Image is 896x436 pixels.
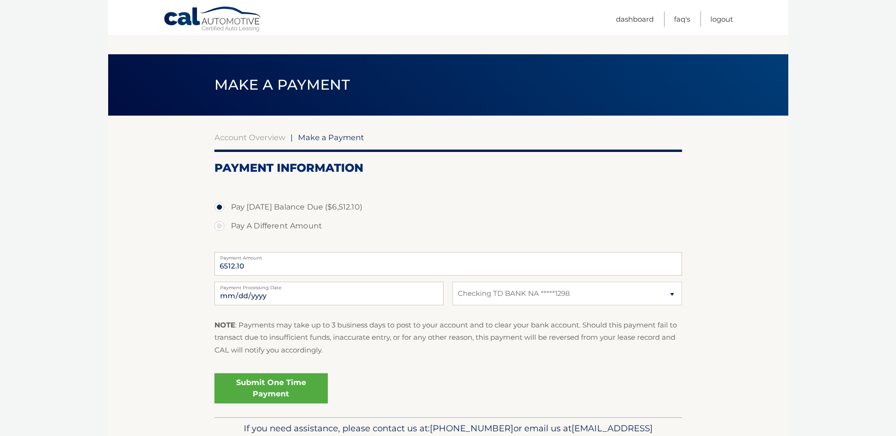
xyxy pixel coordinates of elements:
[214,320,235,329] strong: NOTE
[616,11,654,27] a: Dashboard
[214,319,682,356] p: : Payments may take up to 3 business days to post to your account and to clear your bank account....
[214,161,682,175] h2: Payment Information
[214,217,682,235] label: Pay A Different Amount
[298,133,364,142] span: Make a Payment
[214,252,682,276] input: Payment Amount
[214,133,285,142] a: Account Overview
[430,423,513,434] span: [PHONE_NUMBER]
[674,11,690,27] a: FAQ's
[214,373,328,403] a: Submit One Time Payment
[290,133,293,142] span: |
[214,282,444,289] label: Payment Processing Date
[163,6,263,34] a: Cal Automotive
[214,76,350,93] span: Make a Payment
[214,282,444,305] input: Payment Date
[214,198,682,217] label: Pay [DATE] Balance Due ($6,512.10)
[214,252,682,260] label: Payment Amount
[710,11,733,27] a: Logout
